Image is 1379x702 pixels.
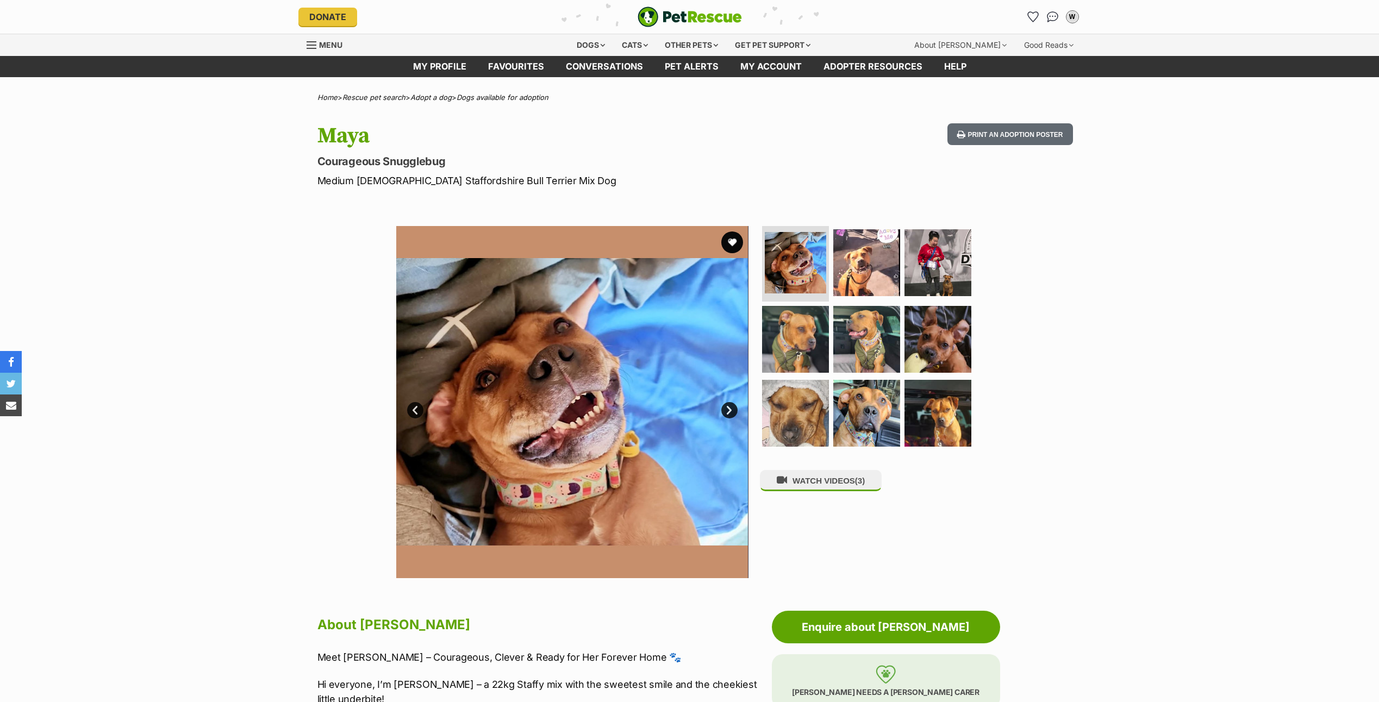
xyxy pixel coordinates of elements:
[638,7,742,27] a: PetRescue
[1067,11,1078,22] div: W
[407,402,423,418] a: Prev
[654,56,729,77] a: Pet alerts
[907,34,1014,56] div: About [PERSON_NAME]
[298,8,357,26] a: Donate
[833,229,900,296] img: Photo of Maya
[760,470,882,491] button: WATCH VIDEOS(3)
[727,34,818,56] div: Get pet support
[569,34,613,56] div: Dogs
[1016,34,1081,56] div: Good Reads
[317,93,338,102] a: Home
[772,611,1000,643] a: Enquire about [PERSON_NAME]
[317,613,766,637] h2: About [PERSON_NAME]
[317,173,777,188] p: Medium [DEMOGRAPHIC_DATA] Staffordshire Bull Terrier Mix Dog
[1025,8,1042,26] a: Favourites
[933,56,977,77] a: Help
[876,665,896,684] img: foster-care-31f2a1ccfb079a48fc4dc6d2a002ce68c6d2b76c7ccb9e0da61f6cd5abbf869a.svg
[833,380,900,447] img: Photo of Maya
[317,650,766,665] p: Meet [PERSON_NAME] – Courageous, Clever & Ready for Her Forever Home 🐾
[813,56,933,77] a: Adopter resources
[855,476,865,485] span: (3)
[457,93,548,102] a: Dogs available for adoption
[1064,8,1081,26] button: My account
[904,229,971,296] img: Photo of Maya
[638,7,742,27] img: logo-e224e6f780fb5917bec1dbf3a21bbac754714ae5b6737aabdf751b685950b380.svg
[765,232,826,293] img: Photo of Maya
[729,56,813,77] a: My account
[402,56,477,77] a: My profile
[721,231,743,253] button: favourite
[1025,8,1081,26] ul: Account quick links
[947,123,1072,146] button: Print an adoption poster
[657,34,726,56] div: Other pets
[614,34,656,56] div: Cats
[319,40,342,49] span: Menu
[555,56,654,77] a: conversations
[721,402,738,418] a: Next
[762,306,829,373] img: Photo of Maya
[904,306,971,373] img: Photo of Maya
[1047,11,1058,22] img: chat-41dd97257d64d25036548639549fe6c8038ab92f7586957e7f3b1b290dea8141.svg
[748,226,1100,578] img: Photo of Maya
[1044,8,1062,26] a: Conversations
[290,93,1089,102] div: > > >
[477,56,555,77] a: Favourites
[904,380,971,447] img: Photo of Maya
[317,123,777,148] h1: Maya
[307,34,350,54] a: Menu
[342,93,405,102] a: Rescue pet search
[396,226,748,578] img: Photo of Maya
[410,93,452,102] a: Adopt a dog
[317,154,777,169] p: Courageous Snugglebug
[833,306,900,373] img: Photo of Maya
[762,380,829,447] img: Photo of Maya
